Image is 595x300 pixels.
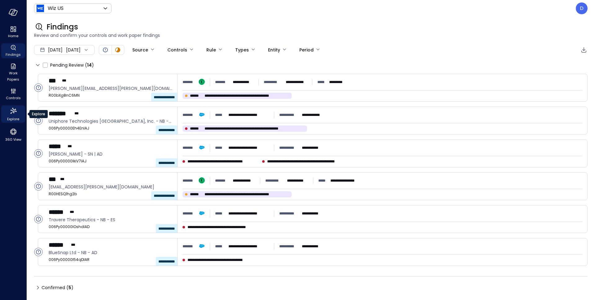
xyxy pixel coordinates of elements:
[49,118,172,125] span: Uniphore Technologies North America, Inc. - NB - AD | SN | ENS
[6,51,21,58] span: Findings
[50,60,94,70] span: Pending Review
[48,5,64,12] p: Wiz US
[34,215,43,223] div: Open
[49,158,172,164] span: 006Py00000IkiV7IAJ
[37,5,44,12] img: Icon
[34,83,43,92] div: Open
[34,248,43,256] div: Open
[580,5,584,12] p: D
[49,85,172,92] span: ryan.buchanan@wiz.io
[268,45,280,55] div: Entity
[1,105,25,123] div: Explore
[49,125,172,131] span: 006Py00000Eh4EnIAJ
[1,25,25,40] div: Home
[206,45,216,55] div: Rule
[49,216,172,223] span: Travere Therapeutics - NB - ES
[34,116,43,125] div: Open
[85,62,94,68] div: ( )
[49,257,172,263] span: 006Py00000I54qDIAR
[68,285,71,291] span: 5
[1,43,25,58] div: Findings
[102,46,109,54] div: Open
[42,283,73,293] span: Confirmed
[48,46,63,53] span: [DATE]
[8,33,18,39] span: Home
[167,45,187,55] div: Controls
[132,45,148,55] div: Source
[49,249,172,256] span: BlueSnap Ltd - NB - AD
[7,116,19,122] span: Explore
[1,126,25,143] div: 360 View
[49,224,172,230] span: 006Py00000IOshdIAD
[49,151,172,157] span: Sallie Mae - NB - SN | AD
[34,149,43,158] div: Open
[49,92,172,99] span: R00bXg8nC6MN
[1,87,25,102] div: Controls
[49,191,172,197] span: R00HESQ1hg2b
[87,62,92,68] span: 14
[29,110,48,118] div: Explore
[1,62,25,83] div: Work Papers
[34,32,588,39] span: Review and confirm your controls and work paper findings
[6,95,21,101] span: Controls
[49,183,172,190] span: abby.friedman@wiz.io
[4,70,23,82] span: Work Papers
[66,284,73,291] div: ( )
[46,22,78,32] span: Findings
[576,2,588,14] div: Dudu
[580,46,588,54] div: Export to CSV
[299,45,314,55] div: Period
[235,45,249,55] div: Types
[34,182,43,191] div: Open
[114,46,121,54] div: In Progress
[5,136,21,143] span: 360 View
